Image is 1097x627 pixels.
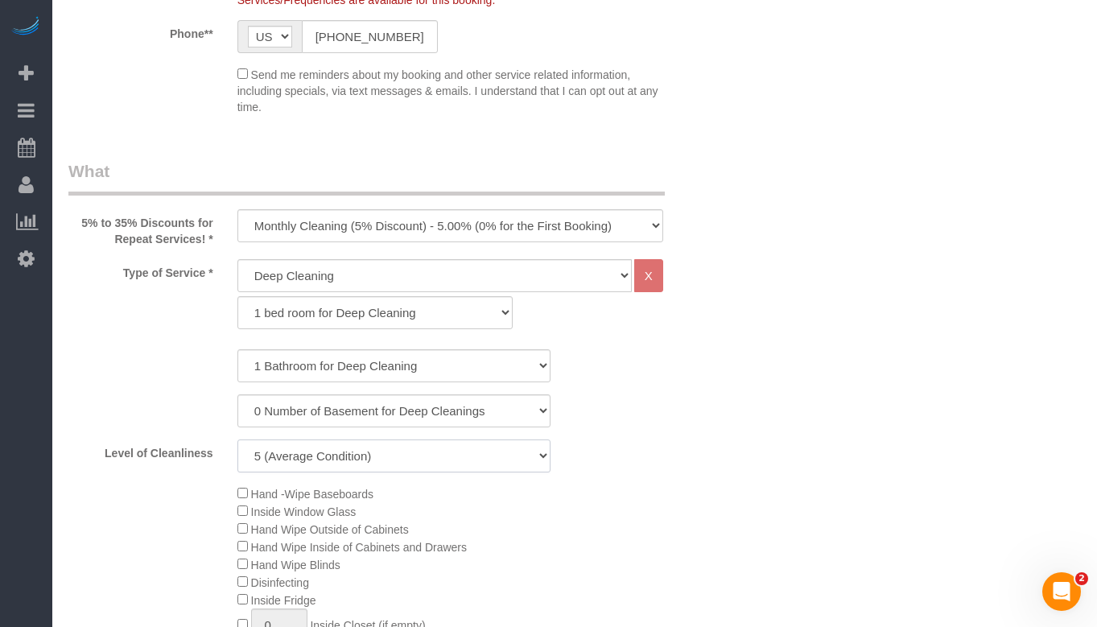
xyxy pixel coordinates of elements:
legend: What [68,159,665,196]
span: Disinfecting [251,576,309,589]
span: Hand Wipe Outside of Cabinets [251,523,409,536]
span: Hand Wipe Blinds [251,559,340,571]
label: Level of Cleanliness [56,439,225,461]
span: Send me reminders about my booking and other service related information, including specials, via... [237,68,658,113]
label: Type of Service * [56,259,225,281]
span: 2 [1075,572,1088,585]
span: Hand -Wipe Baseboards [251,488,374,501]
span: Inside Window Glass [251,505,357,518]
span: Inside Fridge [251,594,316,607]
iframe: Intercom live chat [1042,572,1081,611]
img: Automaid Logo [10,16,42,39]
label: 5% to 35% Discounts for Repeat Services! * [56,209,225,247]
span: Hand Wipe Inside of Cabinets and Drawers [251,541,467,554]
